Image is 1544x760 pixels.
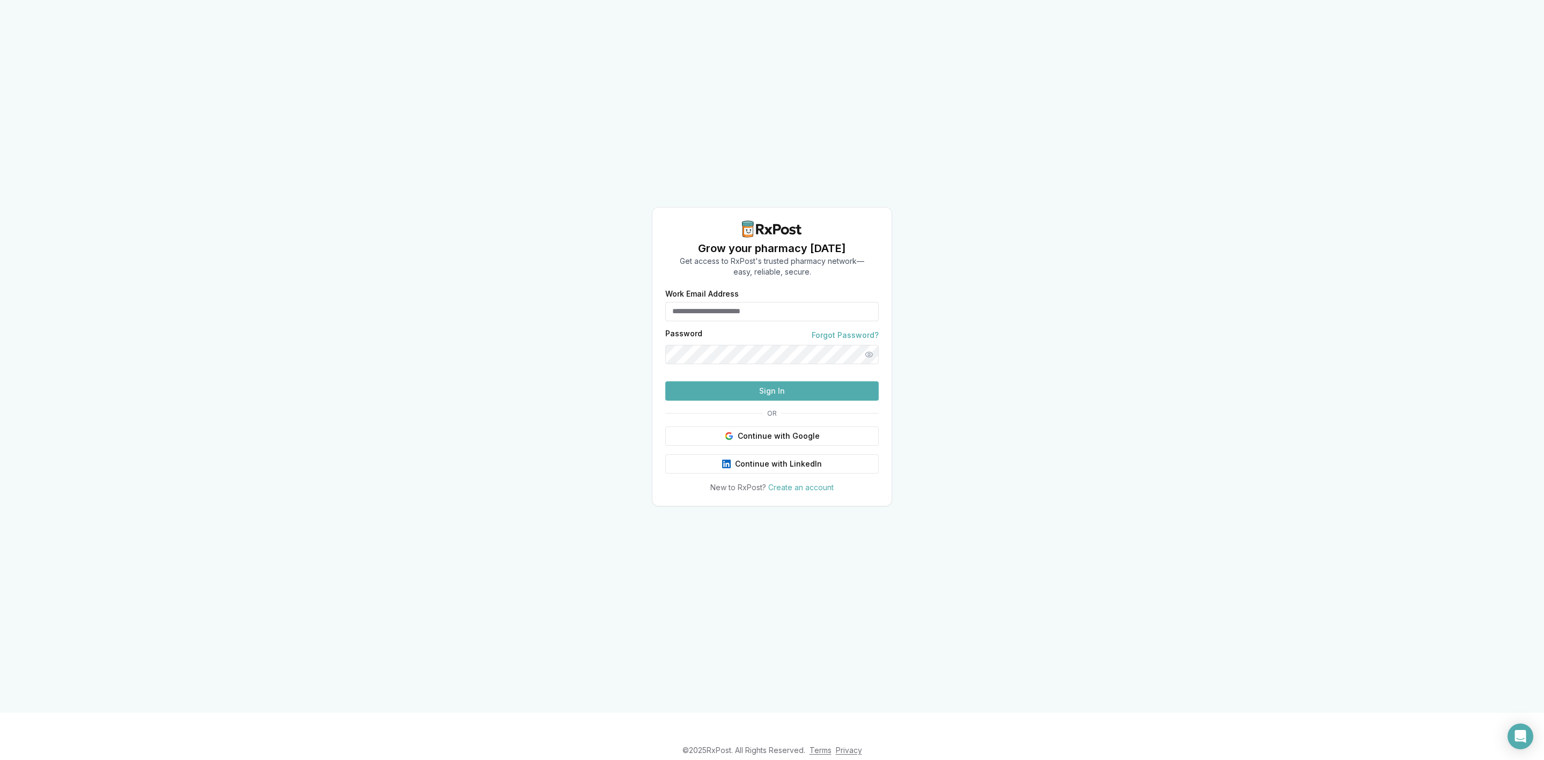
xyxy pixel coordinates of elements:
[836,746,862,755] a: Privacy
[710,483,766,492] span: New to RxPost?
[665,454,879,474] button: Continue with LinkedIn
[665,330,702,341] label: Password
[725,432,733,440] img: Google
[680,256,864,277] p: Get access to RxPost's trusted pharmacy network— easy, reliable, secure.
[768,483,834,492] a: Create an account
[665,290,879,298] label: Work Email Address
[680,241,864,256] h1: Grow your pharmacy [DATE]
[812,330,879,341] a: Forgot Password?
[722,460,731,468] img: LinkedIn
[665,381,879,401] button: Sign In
[810,746,832,755] a: Terms
[665,426,879,446] button: Continue with Google
[763,409,781,418] span: OR
[1508,724,1533,749] div: Open Intercom Messenger
[859,345,879,364] button: Show password
[738,220,806,238] img: RxPost Logo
